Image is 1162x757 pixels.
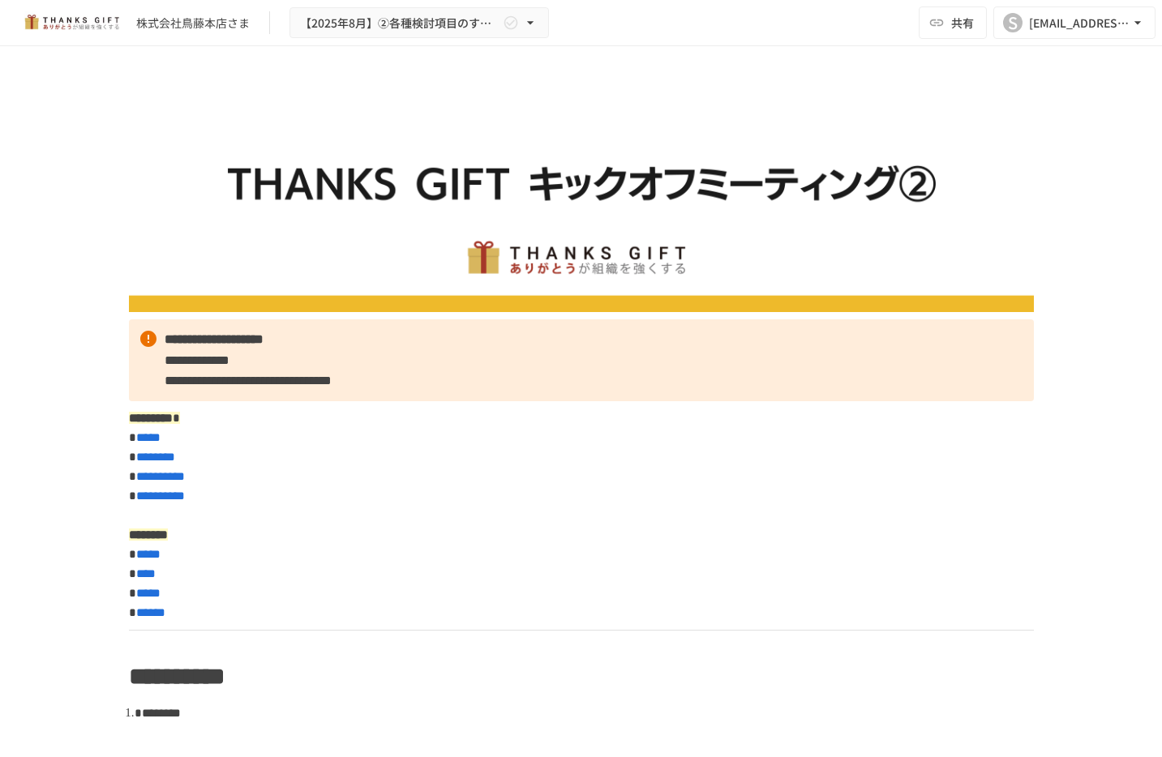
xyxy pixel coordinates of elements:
[136,15,250,32] div: 株式会社鳥藤本店さま
[19,10,123,36] img: mMP1OxWUAhQbsRWCurg7vIHe5HqDpP7qZo7fRoNLXQh
[1003,13,1023,32] div: S
[300,13,500,33] span: 【2025年8月】②各種検討項目のすり合わせ/ THANKS GIFTキックオフMTG
[993,6,1156,39] button: S[EMAIL_ADDRESS][DOMAIN_NAME]
[289,7,549,39] button: 【2025年8月】②各種検討項目のすり合わせ/ THANKS GIFTキックオフMTG
[919,6,987,39] button: 共有
[951,14,974,32] span: 共有
[129,86,1034,312] img: DQqB4zCuRvHwOxrHXRba0Qwl6GF0LhVVkzBhhMhROoq
[1029,13,1130,33] div: [EMAIL_ADDRESS][DOMAIN_NAME]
